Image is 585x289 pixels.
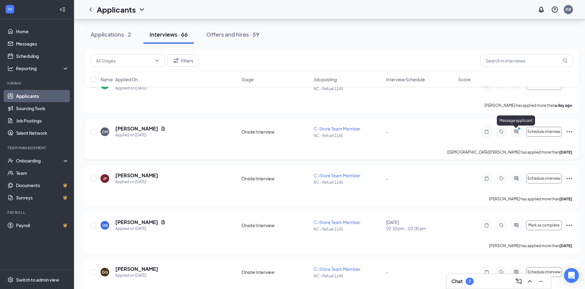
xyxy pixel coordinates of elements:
div: Message applicant [497,115,535,126]
span: C-Store Team Member [314,173,360,178]
svg: QuestionInfo [551,6,558,13]
span: C-Store Team Member [314,219,360,225]
b: [DATE] [559,243,572,248]
div: Applied on [DATE] [115,179,158,185]
span: - [386,176,388,181]
svg: ChevronUp [526,278,534,285]
b: [DATE] [559,150,572,155]
h5: [PERSON_NAME] [115,266,158,272]
svg: Tag [498,270,505,275]
svg: ActiveChat [513,270,520,275]
svg: ChevronDown [138,6,146,13]
h3: Chat [451,278,463,285]
span: 02:30 pm - 03:00 pm [386,225,455,231]
div: Interviews · 66 [150,30,188,38]
a: Sourcing Tools [16,102,69,114]
h5: [PERSON_NAME] [115,219,158,226]
svg: Note [483,129,490,134]
input: All Stages [96,57,152,64]
div: Applied on [DATE] [115,226,166,232]
svg: Ellipses [566,175,573,182]
svg: Tag [498,129,505,134]
div: Payroll [7,210,68,215]
a: DocumentsCrown [16,179,69,191]
svg: Document [161,126,166,131]
button: Schedule interview [526,267,562,277]
div: Hiring [7,81,68,86]
b: [DATE] [559,197,572,201]
div: Offers and hires · 59 [206,30,259,38]
div: 7 [468,279,471,284]
p: [PERSON_NAME] has applied more than . [489,196,573,202]
svg: ActiveChat [513,129,520,134]
svg: Analysis [7,65,14,71]
div: R# [566,7,571,12]
button: Schedule interview [526,127,562,137]
p: NC - Refuel 1145 [314,180,382,185]
svg: Note [483,270,490,275]
a: Applicants [16,90,69,102]
svg: PrimaryDot [516,127,524,132]
div: Applied on [DATE] [115,132,166,138]
button: Mark as complete [526,220,562,230]
svg: MagnifyingGlass [562,58,567,63]
svg: ActiveChat [513,223,520,228]
div: Onsite Interview [241,129,310,135]
svg: Notifications [538,6,545,13]
div: Onsite Interview [241,175,310,182]
div: CM [102,129,108,134]
span: Schedule interview [527,270,561,274]
span: Name · Applied On [101,76,138,82]
div: GG [102,270,108,275]
button: ChevronUp [525,276,535,286]
div: Applied on [DATE] [115,272,158,279]
div: Team Management [7,145,68,151]
svg: Collapse [60,6,66,13]
p: [PERSON_NAME] has applied more than . [484,103,573,108]
svg: ChevronLeft [87,6,94,13]
div: Onsite Interview [241,269,310,275]
svg: Filter [172,57,180,64]
h5: [PERSON_NAME] [115,172,158,179]
div: Onboarding [16,158,64,164]
svg: ChevronDown [154,58,159,63]
div: HB [102,223,108,228]
svg: Tag [498,176,505,181]
a: Job Postings [16,114,69,127]
div: Switch to admin view [16,277,59,283]
div: Applications · 2 [91,30,131,38]
button: Filter Filters [167,54,199,67]
button: Minimize [536,276,546,286]
a: SurveysCrown [16,191,69,204]
p: NC - Refuel 1145 [314,227,382,232]
span: - [386,129,388,134]
svg: ComposeMessage [515,278,522,285]
button: ComposeMessage [514,276,524,286]
svg: Ellipses [566,128,573,135]
p: NC - Refuel 1145 [314,273,382,279]
a: Team [16,167,69,179]
svg: Tag [498,223,505,228]
div: JP [103,176,107,181]
div: Reporting [16,65,69,71]
div: [DATE] [386,219,455,231]
button: Schedule interview [526,174,562,183]
span: - [386,269,388,275]
svg: Note [483,223,490,228]
span: Job posting [314,76,337,82]
svg: Note [483,176,490,181]
span: C-Store Team Member [314,266,360,272]
svg: Ellipses [566,222,573,229]
span: Schedule interview [527,130,561,134]
p: NC - Refuel 1145 [314,133,382,138]
h5: [PERSON_NAME] [115,125,158,132]
span: Stage [241,76,254,82]
a: Talent Network [16,127,69,139]
span: Schedule interview [527,176,561,181]
svg: Document [161,220,166,225]
svg: UserCheck [7,158,14,164]
b: a day ago [555,103,572,108]
span: Mark as complete [528,223,559,227]
p: [DEMOGRAPHIC_DATA][PERSON_NAME] has applied more than . [447,150,573,155]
